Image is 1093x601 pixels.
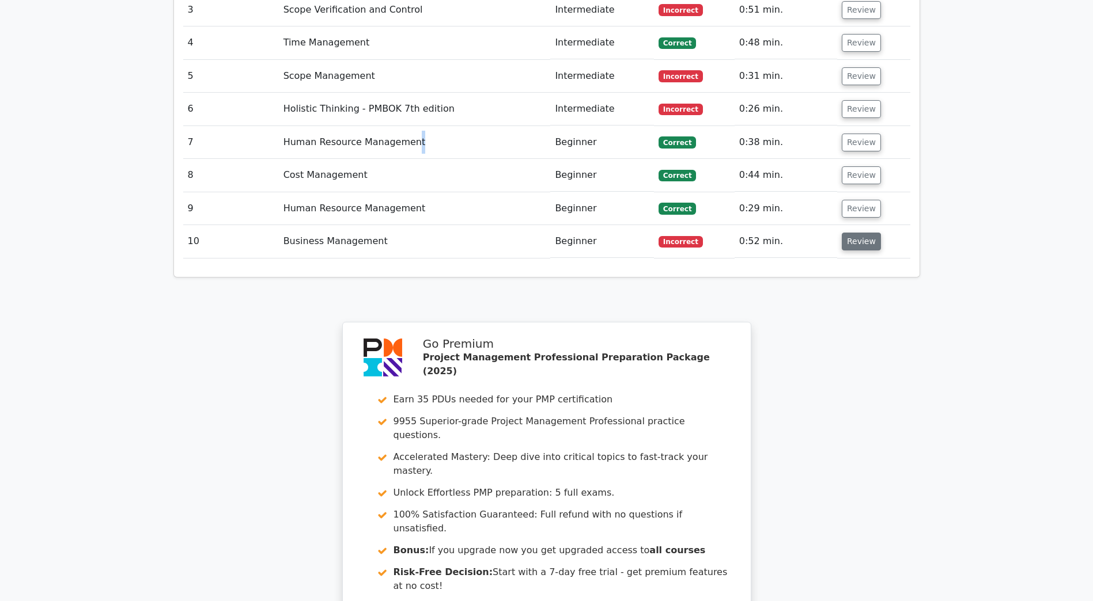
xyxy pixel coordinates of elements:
button: Review [842,1,881,19]
td: Beginner [550,225,654,258]
span: Incorrect [659,70,703,82]
button: Review [842,233,881,250]
td: Beginner [550,192,654,225]
td: 0:38 min. [735,126,837,159]
td: Time Management [279,26,551,59]
button: Review [842,200,881,218]
span: Incorrect [659,236,703,248]
span: Incorrect [659,104,703,115]
td: 9 [183,192,279,225]
td: Beginner [550,126,654,159]
td: Human Resource Management [279,126,551,159]
button: Review [842,166,881,184]
td: Beginner [550,159,654,192]
td: Intermediate [550,60,654,93]
td: 0:31 min. [735,60,837,93]
td: 0:26 min. [735,93,837,125]
td: Business Management [279,225,551,258]
span: Correct [659,170,696,181]
td: 8 [183,159,279,192]
td: 5 [183,60,279,93]
td: 4 [183,26,279,59]
td: 7 [183,126,279,159]
td: 0:44 min. [735,159,837,192]
span: Correct [659,136,696,148]
td: Intermediate [550,26,654,59]
button: Review [842,34,881,52]
td: 6 [183,93,279,125]
td: Scope Management [279,60,551,93]
button: Review [842,67,881,85]
span: Correct [659,37,696,49]
td: Cost Management [279,159,551,192]
td: Holistic Thinking - PMBOK 7th edition [279,93,551,125]
td: 10 [183,225,279,258]
td: 0:52 min. [735,225,837,258]
button: Review [842,134,881,151]
td: 0:29 min. [735,192,837,225]
td: Intermediate [550,93,654,125]
td: Human Resource Management [279,192,551,225]
span: Incorrect [659,4,703,16]
span: Correct [659,203,696,214]
button: Review [842,100,881,118]
td: 0:48 min. [735,26,837,59]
